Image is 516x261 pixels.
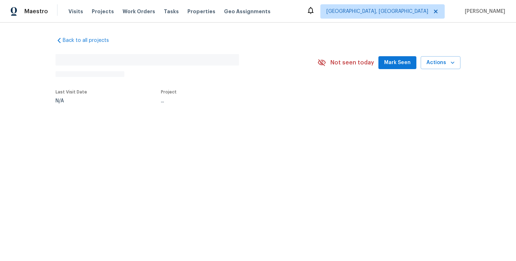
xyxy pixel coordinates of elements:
span: Work Orders [123,8,155,15]
a: Back to all projects [56,37,124,44]
span: [PERSON_NAME] [462,8,505,15]
span: Not seen today [330,59,374,66]
span: Projects [92,8,114,15]
span: Properties [187,8,215,15]
span: Last Visit Date [56,90,87,94]
span: Geo Assignments [224,8,271,15]
span: Tasks [164,9,179,14]
span: Visits [68,8,83,15]
span: Mark Seen [384,58,411,67]
span: Maestro [24,8,48,15]
span: Actions [426,58,455,67]
span: Project [161,90,177,94]
button: Mark Seen [378,56,416,69]
div: ... [161,98,298,103]
button: Actions [421,56,460,69]
span: [GEOGRAPHIC_DATA], [GEOGRAPHIC_DATA] [326,8,428,15]
div: N/A [56,98,87,103]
